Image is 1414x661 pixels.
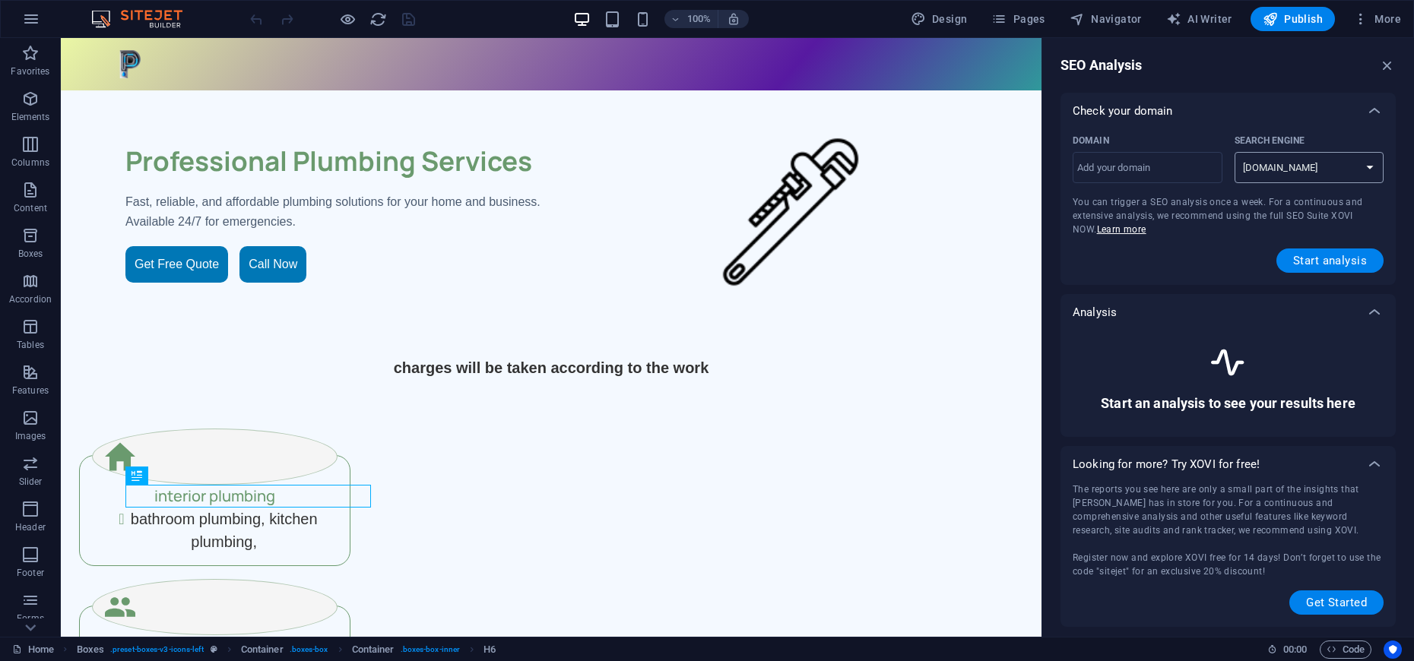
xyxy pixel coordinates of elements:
[1251,7,1335,31] button: Publish
[11,111,50,123] p: Elements
[338,10,357,28] button: Click here to leave preview mode and continue editing
[401,640,461,659] span: . boxes-box-inner
[19,476,43,488] p: Slider
[12,640,54,659] a: Click to cancel selection. Double-click to open Pages
[1293,255,1367,267] span: Start analysis
[11,157,49,169] p: Columns
[1235,152,1384,183] select: Search Engine
[1073,197,1363,235] span: You can trigger a SEO analysis once a week. For a continuous and extensive analysis, we recommend...
[1060,129,1396,285] div: Check your domain
[1283,640,1307,659] span: 00 00
[17,339,44,351] p: Tables
[1353,11,1401,27] span: More
[1166,11,1232,27] span: AI Writer
[17,567,44,579] p: Footer
[1073,305,1117,320] p: Analysis
[1073,134,1109,147] p: Domain
[1327,640,1365,659] span: Code
[1160,7,1238,31] button: AI Writer
[1073,103,1172,119] p: Check your domain
[1097,224,1146,235] a: Learn more
[1060,93,1396,129] div: Check your domain
[1235,134,1305,147] p: Search Engine
[1073,156,1222,180] input: Domain
[77,640,104,659] span: Click to select. Double-click to edit
[905,7,974,31] div: Design (Ctrl+Alt+Y)
[211,645,217,653] i: This element is a customizable preset
[14,202,47,214] p: Content
[687,10,712,28] h6: 100%
[1384,640,1402,659] button: Usercentrics
[1347,7,1407,31] button: More
[77,640,496,659] nav: breadcrumb
[1073,484,1381,577] span: The reports you see here are only a small part of the insights that [PERSON_NAME] has in store fo...
[1060,482,1396,627] div: Check your domain
[1263,11,1323,27] span: Publish
[1306,596,1367,609] span: Get Started
[1064,7,1148,31] button: Navigator
[9,293,52,305] p: Accordion
[1289,590,1384,615] button: Get Started
[1294,644,1296,655] span: :
[352,640,395,659] span: Click to select. Double-click to edit
[991,11,1045,27] span: Pages
[369,10,387,28] button: reload
[483,640,496,659] span: Click to select. Double-click to edit
[18,248,43,260] p: Boxes
[1060,56,1143,74] h6: SEO Analysis
[12,384,49,397] p: Features
[369,11,387,28] i: Reload page
[1320,640,1371,659] button: Code
[1276,248,1384,273] button: Start analysis
[15,430,46,442] p: Images
[1060,446,1396,482] div: Looking for more? Try XOVI for free!
[241,640,284,659] span: Click to select. Double-click to edit
[727,12,740,26] i: On resize automatically adjust zoom level to fit chosen device.
[110,640,204,659] span: . preset-boxes-v3-icons-left
[905,7,974,31] button: Design
[1070,11,1142,27] span: Navigator
[1267,640,1308,659] h6: Session time
[664,10,718,28] button: 100%
[1073,457,1260,472] p: Looking for more? Try XOVI for free!
[1101,394,1355,413] h6: Start an analysis to see your results here
[11,65,49,77] p: Favorites
[911,11,968,27] span: Design
[985,7,1051,31] button: Pages
[1060,330,1396,437] div: Check your domain
[290,640,328,659] span: . boxes-box
[1060,294,1396,330] div: Analysis
[17,612,44,625] p: Forms
[15,521,46,533] p: Header
[87,10,201,28] img: Editor Logo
